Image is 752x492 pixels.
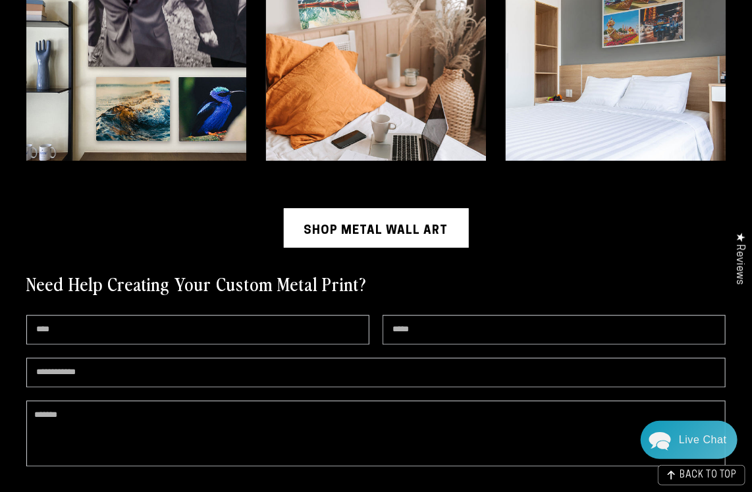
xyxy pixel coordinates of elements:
[641,421,738,459] div: Chat widget toggle
[727,222,752,295] div: Click to open Judge.me floating reviews tab
[284,208,469,248] a: Shop Metal Wall Art
[680,471,737,480] span: BACK TO TOP
[26,271,366,295] h2: Need Help Creating Your Custom Metal Print?
[679,421,727,459] div: Contact Us Directly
